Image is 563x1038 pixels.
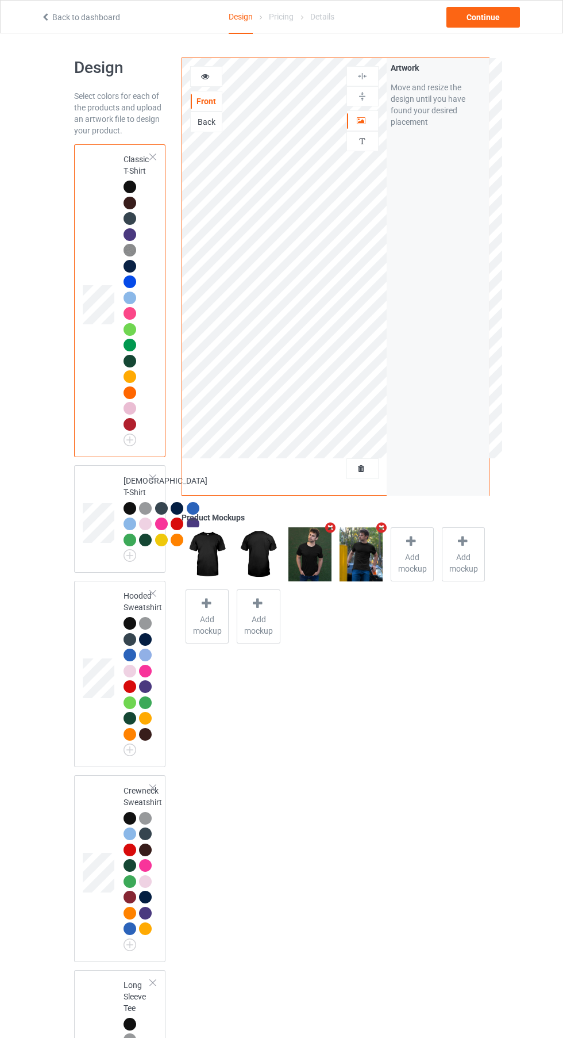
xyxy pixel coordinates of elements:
span: Add mockup [391,551,433,574]
div: Classic T-Shirt [74,144,166,457]
img: svg%3E%0A [357,91,368,102]
div: Continue [446,7,520,28]
a: Back to dashboard [41,13,120,22]
img: svg+xml;base64,PD94bWwgdmVyc2lvbj0iMS4wIiBlbmNvZGluZz0iVVRGLTgiPz4KPHN2ZyB3aWR0aD0iMjJweCIgaGVpZ2... [124,744,136,756]
img: svg%3E%0A [357,136,368,147]
div: Add mockup [391,527,434,581]
div: Add mockup [186,589,229,644]
img: regular.jpg [288,527,331,581]
div: Add mockup [442,527,485,581]
i: Remove mockup [323,522,338,534]
div: Hooded Sweatshirt [74,581,166,767]
img: svg+xml;base64,PD94bWwgdmVyc2lvbj0iMS4wIiBlbmNvZGluZz0iVVRGLTgiPz4KPHN2ZyB3aWR0aD0iMjJweCIgaGVpZ2... [124,549,136,562]
div: [DEMOGRAPHIC_DATA] T-Shirt [74,465,166,573]
span: Add mockup [442,551,484,574]
img: regular.jpg [237,527,280,581]
i: Remove mockup [375,522,389,534]
span: Add mockup [186,614,228,637]
img: heather_texture.png [124,244,136,256]
img: regular.jpg [186,527,229,581]
div: Details [310,1,334,33]
div: Front [191,95,222,107]
div: Hooded Sweatshirt [124,590,162,752]
img: svg+xml;base64,PD94bWwgdmVyc2lvbj0iMS4wIiBlbmNvZGluZz0iVVRGLTgiPz4KPHN2ZyB3aWR0aD0iMjJweCIgaGVpZ2... [124,939,136,951]
img: svg%3E%0A [357,71,368,82]
div: Crewneck Sweatshirt [74,775,166,962]
div: Classic T-Shirt [124,154,151,442]
div: Add mockup [237,589,280,644]
div: Move and resize the design until you have found your desired placement [391,82,485,128]
div: Artwork [391,62,485,74]
div: Back [191,116,222,128]
div: Select colors for each of the products and upload an artwork file to design your product. [74,90,166,136]
div: [DEMOGRAPHIC_DATA] T-Shirt [124,475,207,558]
h1: Design [74,58,166,78]
div: Crewneck Sweatshirt [124,785,162,947]
div: Product Mockups [182,512,489,523]
div: Design [229,1,253,34]
img: regular.jpg [340,527,383,581]
span: Add mockup [237,614,279,637]
div: Pricing [269,1,294,33]
img: svg+xml;base64,PD94bWwgdmVyc2lvbj0iMS4wIiBlbmNvZGluZz0iVVRGLTgiPz4KPHN2ZyB3aWR0aD0iMjJweCIgaGVpZ2... [124,434,136,446]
